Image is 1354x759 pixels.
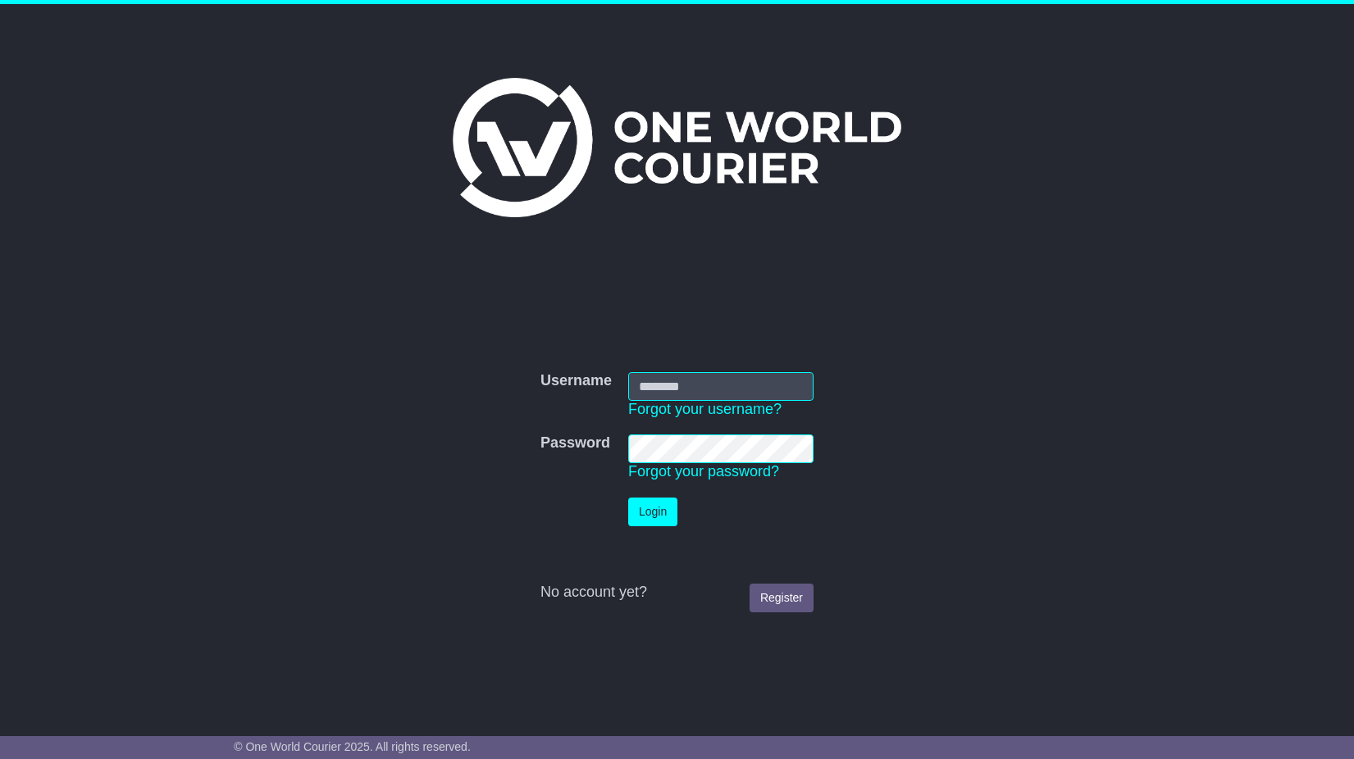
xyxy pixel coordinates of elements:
div: No account yet? [540,584,814,602]
span: © One World Courier 2025. All rights reserved. [234,740,471,753]
a: Forgot your username? [628,401,782,417]
a: Register [750,584,814,612]
button: Login [628,498,677,526]
label: Username [540,372,612,390]
a: Forgot your password? [628,463,779,479]
label: Password [540,434,610,452]
img: One World [453,78,900,217]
